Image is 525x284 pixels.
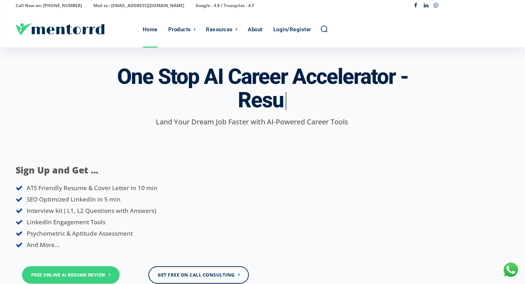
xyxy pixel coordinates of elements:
div: Home [143,12,158,47]
div: About [248,12,263,47]
a: Facebook [411,1,421,11]
span: ATS Friendly Resume & Cover Letter in 10 min [27,184,158,192]
p: Sign Up and Get ... [16,164,233,177]
p: Google - 4.9 / Trustpilot - 4.7 [196,1,254,11]
span: LinkedIn Engagement Tools [27,218,105,226]
span: Psychometric & Aptitude Assessment [27,229,133,237]
p: Mail to : [EMAIL_ADDRESS][DOMAIN_NAME] [93,1,184,11]
div: Login/Register [273,12,311,47]
a: Get Free On Call Consulting [148,266,249,284]
span: SEO Optimized LinkedIn in 5 min [27,195,121,203]
p: Land Your Dream Job Faster with AI-Powered Career Tools [16,117,488,127]
p: Call Now on: [PHONE_NUMBER] [16,1,82,11]
div: Chat with Us [502,261,520,279]
a: Login/Register [270,12,315,47]
a: Home [139,12,161,47]
a: Resources [202,12,241,47]
h3: One Stop AI Career Accelerator - [117,65,408,112]
a: Products [165,12,199,47]
span: And More... [27,241,60,249]
a: Logo [16,23,139,35]
div: Resources [206,12,233,47]
span: Interview kit ( L1, L2 Questions with Answers) [27,207,156,215]
a: Free Online AI Resume Review [22,266,120,284]
span: Resu [238,87,284,113]
span: | [284,87,288,113]
div: Products [168,12,191,47]
a: Linkedin [421,1,431,11]
a: Whatsapp [431,1,441,11]
a: Search [320,25,328,33]
a: About [244,12,266,47]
